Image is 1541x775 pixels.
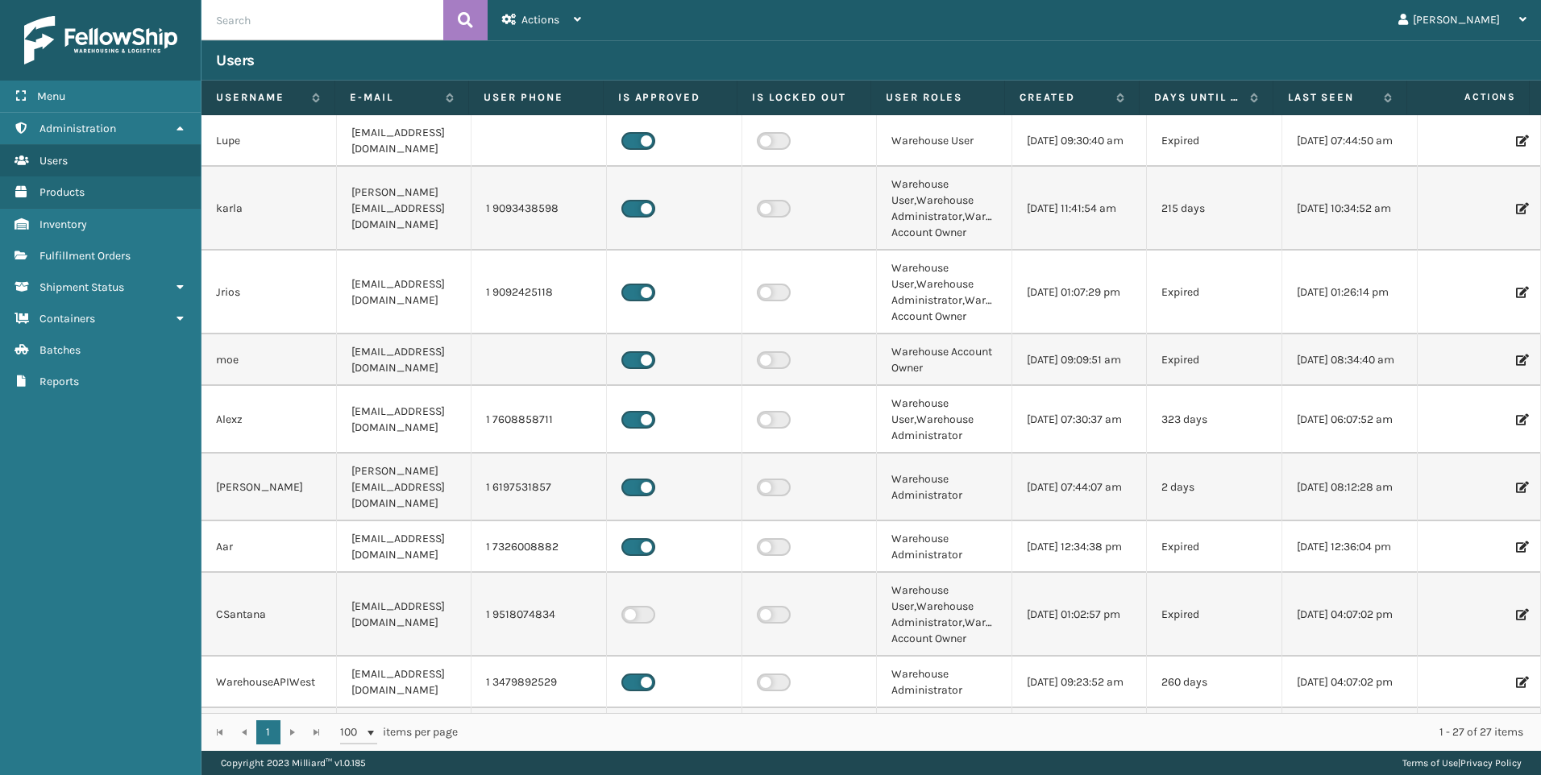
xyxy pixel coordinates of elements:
a: Terms of Use [1402,757,1458,769]
td: [EMAIL_ADDRESS][DOMAIN_NAME] [337,386,472,454]
td: [DATE] 09:09:51 am [1012,334,1148,386]
td: [EMAIL_ADDRESS][DOMAIN_NAME] [337,251,472,334]
td: Warehouse Administrator [877,657,1012,708]
td: Expired [1147,573,1282,657]
td: [DATE] 11:41:54 am [1012,167,1148,251]
td: Lupe [201,115,337,167]
td: [DATE] 08:34:40 am [1282,334,1418,386]
td: [DATE] 01:26:14 pm [1282,251,1418,334]
td: Warehouse Account Owner [877,334,1012,386]
td: Warehouse Administrator [877,521,1012,573]
td: [EMAIL_ADDRESS][DOMAIN_NAME] [337,115,472,167]
div: | [1402,751,1522,775]
td: Expired [1147,251,1282,334]
i: Edit [1516,677,1526,688]
div: 1 - 27 of 27 items [480,724,1523,740]
td: 1 6197531857 [471,454,607,521]
i: Edit [1516,541,1526,553]
td: CSantana [201,573,337,657]
span: Containers [39,312,95,325]
td: Warehouse User,Warehouse Administrator,Warehouse Account Owner [877,251,1012,334]
span: Actions [1412,84,1526,110]
td: Expired [1147,115,1282,167]
td: Jrios [201,251,337,334]
td: Aar [201,521,337,573]
i: Edit [1516,135,1526,147]
p: Copyright 2023 Milliard™ v 1.0.185 [221,751,366,775]
td: [EMAIL_ADDRESS][DOMAIN_NAME] [337,657,472,708]
label: Created [1020,90,1107,105]
label: User Roles [886,90,990,105]
td: Alexz [201,386,337,454]
td: 260 days [1147,657,1282,708]
span: Actions [521,13,559,27]
span: 100 [340,724,364,740]
label: Last Seen [1288,90,1376,105]
label: E-mail [350,90,438,105]
td: 215 days [1147,167,1282,251]
h3: Users [216,51,255,70]
td: moe [201,334,337,386]
a: Privacy Policy [1460,757,1522,769]
td: Warehouse User,Warehouse Administrator,Warehouse Account Owner [877,167,1012,251]
td: karla [201,167,337,251]
label: Days until password expires [1154,90,1242,105]
i: Edit [1516,354,1526,366]
img: logo [24,16,177,64]
td: 1 9092425118 [471,251,607,334]
span: Products [39,185,85,199]
label: Is Locked Out [752,90,856,105]
span: Menu [37,89,65,103]
td: WarehouseAPIWest [201,657,337,708]
td: [DATE] 04:07:02 pm [1282,657,1418,708]
td: [DATE] 12:34:38 pm [1012,521,1148,573]
label: Is Approved [618,90,722,105]
td: [DATE] 01:07:29 pm [1012,251,1148,334]
td: Warehouse User,Warehouse Administrator [877,386,1012,454]
span: Fulfillment Orders [39,249,131,263]
td: [PERSON_NAME] [201,454,337,521]
td: [EMAIL_ADDRESS][DOMAIN_NAME] [337,573,472,657]
td: [DATE] 01:02:57 pm [1012,573,1148,657]
td: Warehouse User [877,115,1012,167]
td: 2 days [1147,454,1282,521]
td: Warehouse Administrator [877,454,1012,521]
td: [DATE] 07:44:07 am [1012,454,1148,521]
td: 1 9093438598 [471,167,607,251]
label: User phone [484,90,588,105]
td: [DATE] 09:30:40 am [1012,115,1148,167]
td: [DATE] 08:12:28 am [1282,454,1418,521]
td: [DATE] 07:44:50 am [1282,115,1418,167]
i: Edit [1516,203,1526,214]
label: Username [216,90,304,105]
td: [DATE] 04:07:02 pm [1282,573,1418,657]
a: 1 [256,720,280,744]
td: [EMAIL_ADDRESS][DOMAIN_NAME] [337,521,472,573]
td: [DATE] 12:36:04 pm [1282,521,1418,573]
td: 1 9518074834 [471,573,607,657]
td: 1 3479892529 [471,657,607,708]
td: Expired [1147,334,1282,386]
td: 1 7608858711 [471,386,607,454]
td: [DATE] 07:30:37 am [1012,386,1148,454]
i: Edit [1516,287,1526,298]
span: Batches [39,343,81,357]
i: Edit [1516,609,1526,620]
td: [PERSON_NAME][EMAIL_ADDRESS][DOMAIN_NAME] [337,167,472,251]
span: Reports [39,375,79,388]
span: Users [39,154,68,168]
span: items per page [340,720,458,744]
span: Administration [39,122,116,135]
i: Edit [1516,414,1526,425]
td: [EMAIL_ADDRESS][DOMAIN_NAME] [337,334,472,386]
td: [DATE] 09:23:52 am [1012,657,1148,708]
span: Shipment Status [39,280,124,294]
td: 1 7326008882 [471,521,607,573]
td: [DATE] 10:34:52 am [1282,167,1418,251]
span: Inventory [39,218,87,231]
td: Expired [1147,521,1282,573]
td: Warehouse User,Warehouse Administrator,Warehouse Account Owner [877,573,1012,657]
td: 323 days [1147,386,1282,454]
td: [DATE] 06:07:52 am [1282,386,1418,454]
i: Edit [1516,482,1526,493]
